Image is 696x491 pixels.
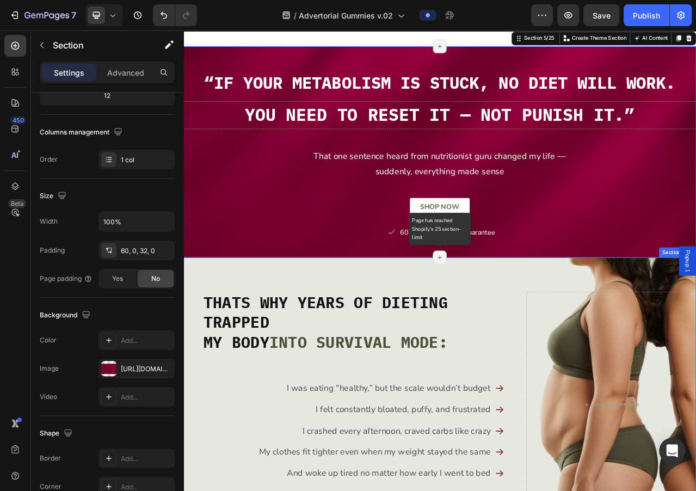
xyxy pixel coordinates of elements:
[40,217,58,226] div: Width
[40,308,93,323] div: Background
[633,10,660,21] div: Publish
[153,4,197,26] div: Undo/Redo
[132,449,391,463] span: I was eating “healthy,” but the scale wouldn’t budget
[121,454,172,464] div: Add...
[121,155,172,165] div: 1 col
[26,53,627,81] span: “If your metabolism is stuck, no diet will work.
[40,245,65,255] div: Padding
[121,392,172,402] div: Add...
[1,151,652,190] p: That one sentence heard from nutritionist guru changed my life — suddenly, everything made sense
[40,453,61,463] div: Border
[8,199,26,208] div: Beta
[99,212,174,231] input: Auto
[40,335,57,345] div: Color
[593,11,611,20] span: Save
[109,384,337,410] strong: into survival mode:
[299,10,393,21] span: Advertorial Gummies v.02
[495,5,564,15] p: Create Theme Section
[53,39,142,52] p: Section
[40,125,125,140] div: Columns management
[54,67,84,78] p: Settings
[288,213,365,238] a: SHOP NOW
[10,116,26,125] div: 450
[121,364,172,374] div: [URL][DOMAIN_NAME]
[78,93,575,121] span: You need to reset it — not punish it.”
[659,438,685,464] div: Open Intercom Messenger
[608,278,651,288] div: Section 7/25
[571,4,619,17] button: AI Content
[107,67,144,78] p: Advanced
[583,4,619,26] button: Save
[40,426,75,441] div: Shape
[40,364,59,373] div: Image
[40,155,58,164] div: Order
[183,30,696,491] iframe: Design area
[42,88,173,103] div: 12
[151,274,160,284] span: No
[522,472,580,481] div: Drop element here
[637,279,648,308] span: Popup 1
[301,219,352,231] strong: SHOP NOW
[112,274,123,284] span: Yes
[121,336,172,346] div: Add...
[624,4,669,26] button: Publish
[26,384,109,410] strong: my body
[40,274,93,284] div: Page padding
[71,9,76,22] p: 7
[121,246,172,256] div: 60, 0, 32, 0
[40,392,57,402] div: Video
[26,334,337,385] strong: Thats why years of dieting trapped
[432,5,475,15] div: Section 5/25
[4,4,81,26] button: 7
[169,476,391,490] span: I felt constantly bloated, puffy, and frustrated
[294,10,297,21] span: /
[276,251,397,263] span: 60 Day Money Back Guarantee
[40,189,69,204] div: Size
